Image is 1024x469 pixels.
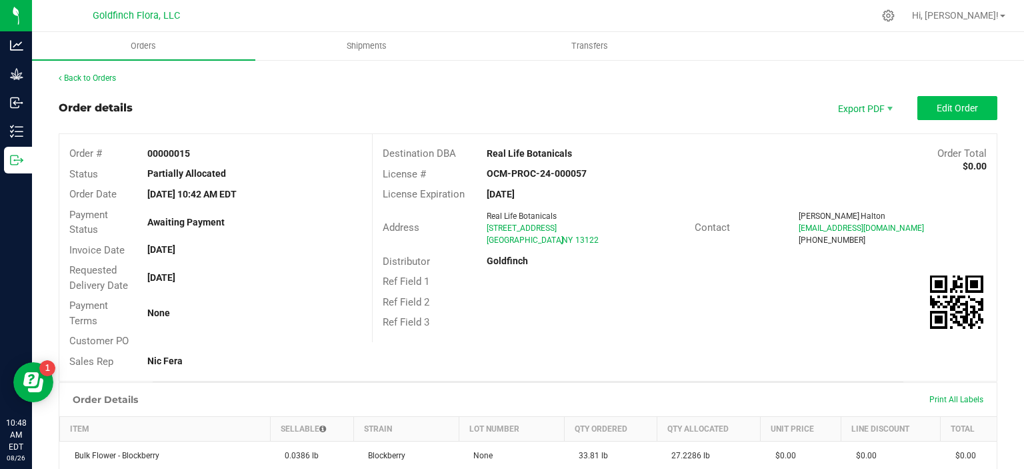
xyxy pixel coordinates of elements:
span: Contact [695,221,730,233]
th: Strain [353,417,459,442]
th: Item [60,417,271,442]
span: Status [69,168,98,180]
span: [PERSON_NAME] [799,211,859,221]
inline-svg: Inbound [10,96,23,109]
span: Transfers [553,40,626,52]
a: Back to Orders [59,73,116,83]
th: Lot Number [459,417,564,442]
strong: Awaiting Payment [147,217,225,227]
span: Real Life Botanicals [487,211,557,221]
span: Orders [113,40,174,52]
span: [PHONE_NUMBER] [799,236,865,245]
a: Orders [32,32,255,60]
span: Destination DBA [383,147,456,159]
strong: 00000015 [147,148,190,159]
a: Shipments [255,32,479,60]
qrcode: 00000015 [930,276,983,329]
span: Order Total [937,147,987,159]
span: Order Date [69,188,117,200]
span: Ref Field 1 [383,276,429,288]
img: Scan me! [930,276,983,329]
strong: [DATE] [487,189,515,199]
th: Unit Price [761,417,841,442]
span: License # [383,168,426,180]
inline-svg: Analytics [10,39,23,52]
span: 13122 [575,236,599,245]
inline-svg: Outbound [10,153,23,167]
a: Transfers [479,32,702,60]
span: Distributor [383,256,430,268]
th: Sellable [270,417,353,442]
span: Hi, [PERSON_NAME]! [912,10,999,21]
span: 33.81 lb [572,451,608,460]
span: Payment Status [69,209,108,236]
h1: Order Details [73,394,138,405]
span: $0.00 [949,451,976,460]
span: 0.0386 lb [278,451,319,460]
li: Export PDF [824,96,904,120]
strong: [DATE] 10:42 AM EDT [147,189,237,199]
span: Shipments [329,40,405,52]
span: None [467,451,493,460]
iframe: Resource center unread badge [39,360,55,376]
span: NY [562,236,573,245]
span: Ref Field 3 [383,316,429,328]
inline-svg: Grow [10,67,23,81]
strong: Nic Fera [147,356,183,366]
div: Manage settings [880,9,897,22]
span: $0.00 [769,451,796,460]
span: Blockberry [361,451,405,460]
strong: Partially Allocated [147,168,226,179]
p: 08/26 [6,453,26,463]
span: Requested Delivery Date [69,264,128,292]
span: Edit Order [937,103,978,113]
span: Halton [861,211,885,221]
span: License Expiration [383,188,465,200]
strong: None [147,308,170,318]
span: Bulk Flower - Blockberry [68,451,159,460]
span: Sales Rep [69,356,113,368]
th: Total [941,417,997,442]
strong: [DATE] [147,272,175,283]
strong: OCM-PROC-24-000057 [487,168,587,179]
inline-svg: Inventory [10,125,23,138]
span: Ref Field 2 [383,296,429,308]
strong: Real Life Botanicals [487,148,572,159]
p: 10:48 AM EDT [6,417,26,453]
span: [GEOGRAPHIC_DATA] [487,236,563,245]
iframe: Resource center [13,362,53,402]
strong: Goldfinch [487,256,528,266]
span: Address [383,221,419,233]
th: Qty Ordered [564,417,657,442]
span: [EMAIL_ADDRESS][DOMAIN_NAME] [799,223,924,233]
span: $0.00 [849,451,877,460]
span: Print All Labels [929,395,983,404]
span: Invoice Date [69,244,125,256]
div: Order details [59,100,133,116]
th: Line Discount [841,417,941,442]
span: Goldfinch Flora, LLC [93,10,180,21]
span: [STREET_ADDRESS] [487,223,557,233]
span: Customer PO [69,335,129,347]
span: Payment Terms [69,300,108,327]
th: Qty Allocated [657,417,760,442]
span: , [561,236,562,245]
strong: $0.00 [963,161,987,171]
button: Edit Order [917,96,997,120]
span: 27.2286 lb [665,451,710,460]
span: Order # [69,147,102,159]
strong: [DATE] [147,244,175,255]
